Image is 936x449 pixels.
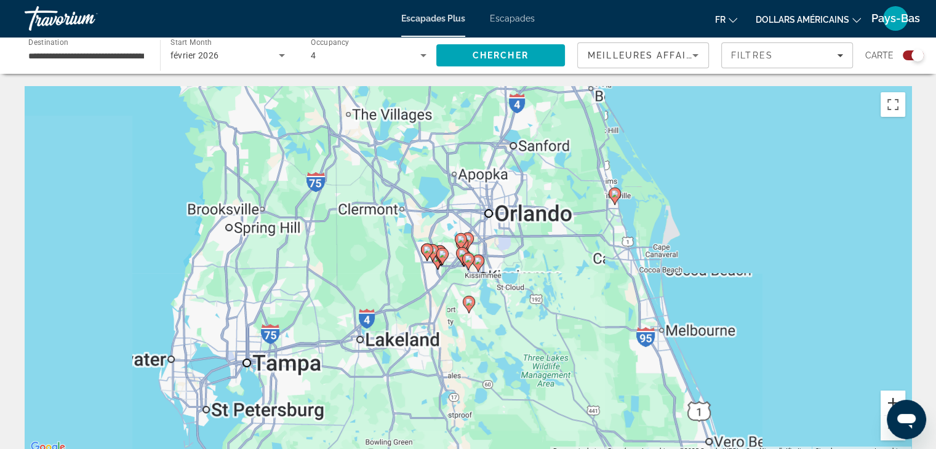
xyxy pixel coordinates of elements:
[25,2,148,34] a: Travorium
[401,14,465,23] a: Escapades Plus
[170,50,219,60] span: février 2026
[865,47,894,64] span: Carte
[756,10,861,28] button: Changer de devise
[490,14,535,23] a: Escapades
[170,38,212,47] span: Start Month
[28,38,68,46] span: Destination
[311,50,316,60] span: 4
[311,38,350,47] span: Occupancy
[879,6,911,31] button: Menu utilisateur
[588,48,698,63] mat-select: Sort by
[721,42,853,68] button: Filters
[756,15,849,25] font: dollars américains
[881,92,905,117] button: Passer en plein écran
[881,416,905,440] button: Zoom arrière
[473,50,529,60] span: Chercher
[715,15,726,25] font: fr
[436,44,566,66] button: Search
[871,12,920,25] font: Pays-Bas
[715,10,737,28] button: Changer de langue
[28,49,144,63] input: Select destination
[881,391,905,415] button: Zoom avant
[887,400,926,439] iframe: Bouton de lancement de la fenêtre de messagerie
[731,50,773,60] span: Filtres
[588,50,706,60] span: Meilleures affaires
